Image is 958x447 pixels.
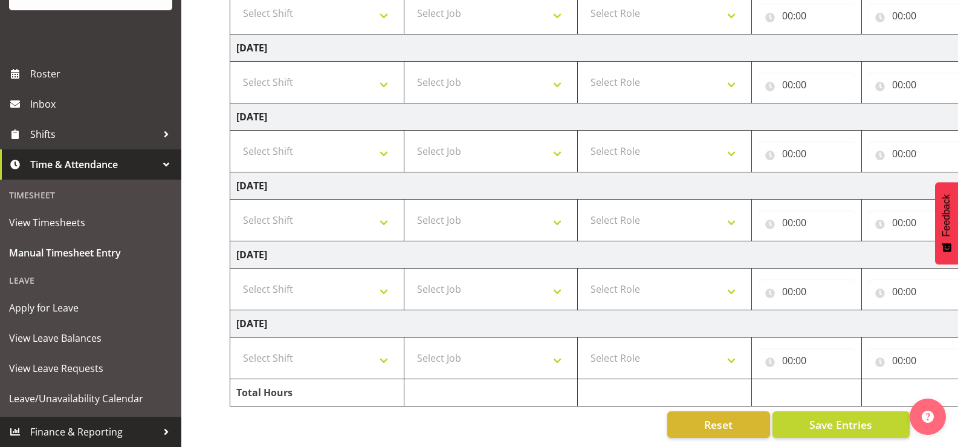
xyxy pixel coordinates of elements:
span: Apply for Leave [9,299,172,317]
span: Reset [704,417,733,432]
input: Click to select... [758,4,855,28]
a: View Timesheets [3,207,178,238]
span: View Leave Balances [9,329,172,347]
input: Click to select... [758,279,855,304]
span: Inbox [30,95,175,113]
td: Total Hours [230,379,404,406]
span: Feedback [941,194,952,237]
button: Save Entries [772,411,910,438]
span: Manual Timesheet Entry [9,244,172,262]
a: Manual Timesheet Entry [3,238,178,268]
span: View Timesheets [9,214,172,232]
div: Timesheet [3,183,178,207]
a: View Leave Requests [3,353,178,383]
button: Feedback - Show survey [935,182,958,264]
span: Save Entries [809,417,872,432]
span: Roster [30,65,175,83]
span: Time & Attendance [30,155,157,174]
div: Leave [3,268,178,293]
img: help-xxl-2.png [922,411,934,423]
a: View Leave Balances [3,323,178,353]
span: Shifts [30,125,157,143]
input: Click to select... [758,73,855,97]
input: Click to select... [758,210,855,235]
a: Apply for Leave [3,293,178,323]
span: Leave/Unavailability Calendar [9,390,172,408]
input: Click to select... [758,348,855,373]
span: Finance & Reporting [30,423,157,441]
input: Click to select... [758,142,855,166]
a: Leave/Unavailability Calendar [3,383,178,414]
button: Reset [667,411,770,438]
span: View Leave Requests [9,359,172,377]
